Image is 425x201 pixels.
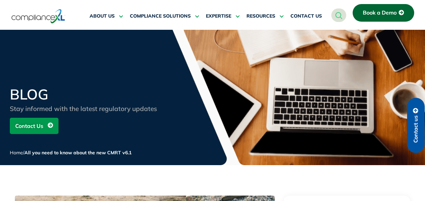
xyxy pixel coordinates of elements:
[90,13,115,19] span: ABOUT US
[10,105,157,113] span: Stay informed with the latest regulatory updates
[206,13,231,19] span: EXPERTISE
[246,13,275,19] span: RESOURCES
[130,13,191,19] span: COMPLIANCE SOLUTIONS
[10,150,23,156] a: Home
[24,150,132,156] span: All you need to know about the new CMRT v6.1
[206,8,240,24] a: EXPERTISE
[353,4,414,22] a: Book a Demo
[90,8,123,24] a: ABOUT US
[246,8,284,24] a: RESOURCES
[363,10,397,16] span: Book a Demo
[290,13,322,19] span: CONTACT US
[15,119,43,132] span: Contact Us
[290,8,322,24] a: CONTACT US
[10,118,58,134] a: Contact Us
[331,8,346,22] a: navsearch-button
[10,87,172,102] h2: BLOG
[130,8,199,24] a: COMPLIANCE SOLUTIONS
[407,98,425,153] a: Contact us
[10,150,132,156] span: /
[11,8,65,24] img: logo-one.svg
[413,115,419,143] span: Contact us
